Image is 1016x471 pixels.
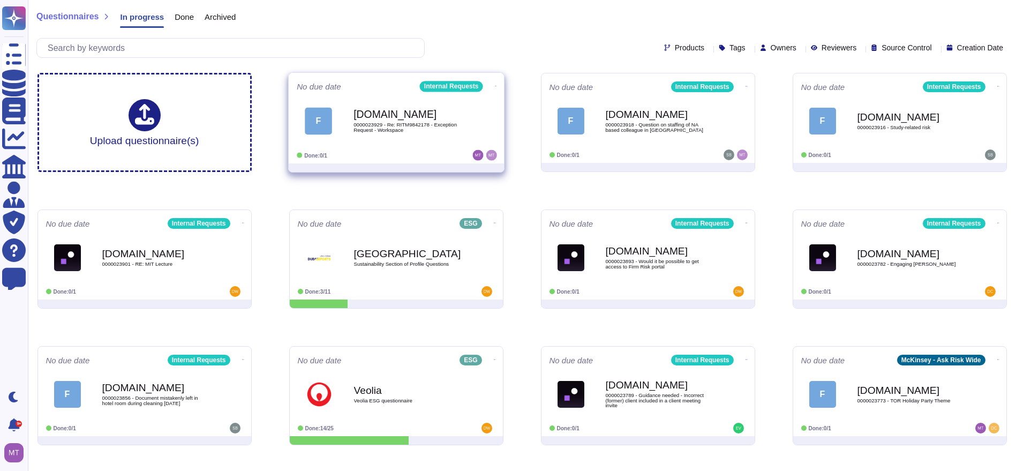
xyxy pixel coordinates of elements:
span: 0000023773 - TOR Holiday Party Theme [857,398,965,403]
span: Done: 0/1 [54,425,76,431]
span: 0000023901 - RE: MIT Lecture [102,261,209,267]
div: Internal Requests [168,218,230,229]
b: [GEOGRAPHIC_DATA] [354,249,461,259]
div: Internal Requests [671,81,734,92]
img: Logo [558,244,584,271]
span: 0000023929 - Re: RITM9842178 - Exception Request - Workspace [353,122,462,132]
span: No due date [801,356,845,364]
img: Logo [306,381,333,408]
b: [DOMAIN_NAME] [606,246,713,256]
span: Veolia ESG questionnaire [354,398,461,403]
span: Done: 0/1 [54,289,76,295]
img: user [733,423,744,433]
div: Internal Requests [419,81,483,92]
img: user [985,149,996,160]
b: [DOMAIN_NAME] [353,109,462,119]
img: user [481,423,492,433]
span: Done [175,13,194,21]
img: Logo [306,244,333,271]
span: No due date [46,356,90,364]
span: No due date [801,83,845,91]
b: [DOMAIN_NAME] [606,380,713,390]
div: Internal Requests [671,355,734,365]
span: Done: 0/1 [304,152,327,158]
img: Logo [809,244,836,271]
span: 0000023856 - Document mistakenly left in hotel room during cleaning [DATE] [102,395,209,406]
div: Internal Requests [923,81,985,92]
div: Internal Requests [923,218,985,229]
span: Reviewers [822,44,856,51]
span: In progress [120,13,164,21]
b: Veolia [354,385,461,395]
div: F [558,108,584,134]
b: [DOMAIN_NAME] [102,383,209,393]
div: McKinsey - Ask Risk Wide [897,355,985,365]
img: user [481,286,492,297]
div: F [54,381,81,408]
img: user [724,149,734,160]
div: 9+ [16,421,22,427]
img: user [989,423,999,433]
span: No due date [297,83,341,91]
b: [DOMAIN_NAME] [606,109,713,119]
span: No due date [801,220,845,228]
div: Upload questionnaire(s) [90,99,199,146]
img: user [4,443,24,462]
div: ESG [460,355,481,365]
img: user [230,423,240,433]
span: Sustainability Section of Profile Questions [354,261,461,267]
span: Done: 0/1 [557,152,580,158]
span: Products [675,44,704,51]
img: user [733,286,744,297]
div: F [809,381,836,408]
span: No due date [550,356,593,364]
span: No due date [46,220,90,228]
span: Done: 14/25 [305,425,334,431]
span: Tags [729,44,746,51]
span: 0000023916 - Study-related risk [857,125,965,130]
span: Questionnaires [36,12,99,21]
span: Done: 0/1 [557,425,580,431]
button: user [2,441,31,465]
span: 0000023782 - Engaging [PERSON_NAME] [857,261,965,267]
b: [DOMAIN_NAME] [857,385,965,395]
span: No due date [550,220,593,228]
span: Owners [771,44,796,51]
span: Done: 0/1 [557,289,580,295]
b: [DOMAIN_NAME] [102,249,209,259]
div: ESG [460,218,481,229]
b: [DOMAIN_NAME] [857,112,965,122]
span: 0000023893 - Would it be possible to get access to Firm Risk portal [606,259,713,269]
span: Done: 0/1 [809,152,831,158]
span: Source Control [882,44,931,51]
span: No due date [298,356,342,364]
img: user [737,149,748,160]
span: 0000023918 - Question on staffing of NA based colleague in [GEOGRAPHIC_DATA] [606,122,713,132]
span: Archived [205,13,236,21]
div: F [305,107,332,134]
img: user [985,286,996,297]
span: Done: 0/1 [809,289,831,295]
span: No due date [550,83,593,91]
b: [DOMAIN_NAME] [857,249,965,259]
div: Internal Requests [671,218,734,229]
span: Creation Date [957,44,1003,51]
div: F [809,108,836,134]
img: user [975,423,986,433]
span: No due date [298,220,342,228]
input: Search by keywords [42,39,424,57]
img: user [230,286,240,297]
div: Internal Requests [168,355,230,365]
span: Done: 3/11 [305,289,331,295]
img: user [472,150,483,161]
span: 0000023789 - Guidance needed - Incorrect (former) client included in a client meeting invite [606,393,713,408]
img: Logo [558,381,584,408]
img: Logo [54,244,81,271]
img: user [486,150,496,161]
span: Done: 0/1 [809,425,831,431]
